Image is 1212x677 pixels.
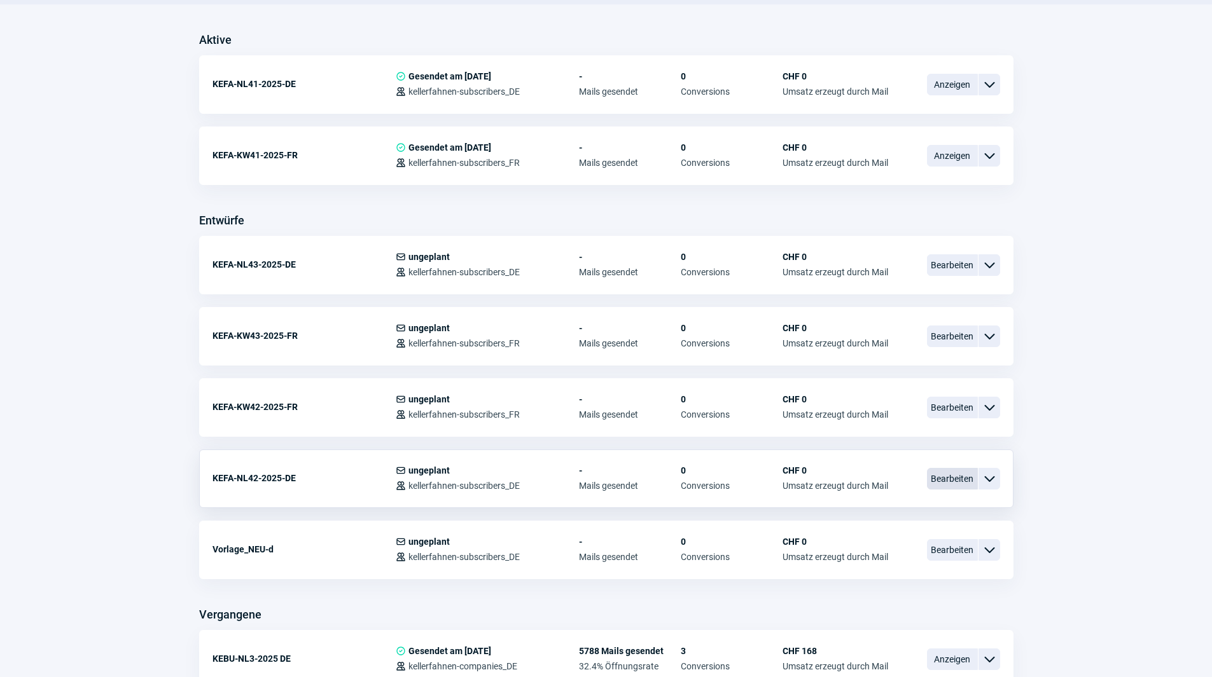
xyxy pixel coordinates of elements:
[927,397,978,418] span: Bearbeiten
[199,605,261,625] h3: Vergangene
[783,661,888,671] span: Umsatz erzeugt durch Mail
[783,252,888,262] span: CHF 0
[579,142,681,153] span: -
[681,646,783,656] span: 3
[579,552,681,562] span: Mails gesendet
[408,661,517,671] span: kellerfahnen-companies_DE
[408,646,491,656] span: Gesendet am [DATE]
[783,71,888,81] span: CHF 0
[927,145,978,167] span: Anzeigen
[212,252,396,277] div: KEFA-NL43-2025-DE
[681,338,783,348] span: Conversions
[681,409,783,420] span: Conversions
[579,86,681,97] span: Mails gesendet
[927,254,978,276] span: Bearbeiten
[579,661,681,671] span: 32.4% Öffnungsrate
[783,86,888,97] span: Umsatz erzeugt durch Mail
[212,537,396,562] div: Vorlage_NEU-d
[783,158,888,168] span: Umsatz erzeugt durch Mail
[783,142,888,153] span: CHF 0
[783,323,888,333] span: CHF 0
[579,409,681,420] span: Mails gesendet
[681,267,783,277] span: Conversions
[408,409,520,420] span: kellerfahnen-subscribers_FR
[579,646,681,656] span: 5788 Mails gesendet
[783,338,888,348] span: Umsatz erzeugt durch Mail
[579,481,681,491] span: Mails gesendet
[408,537,450,547] span: ungeplant
[579,267,681,277] span: Mails gesendet
[681,661,783,671] span: Conversions
[579,252,681,262] span: -
[408,142,491,153] span: Gesendet am [DATE]
[681,537,783,547] span: 0
[408,394,450,404] span: ungeplant
[927,539,978,561] span: Bearbeiten
[199,210,244,231] h3: Entwürfe
[408,552,520,562] span: kellerfahnen-subscribers_DE
[579,537,681,547] span: -
[212,465,396,491] div: KEFA-NL42-2025-DE
[212,142,396,168] div: KEFA-KW41-2025-FR
[408,481,520,491] span: kellerfahnen-subscribers_DE
[408,323,450,333] span: ungeplant
[681,481,783,491] span: Conversions
[681,552,783,562] span: Conversions
[783,481,888,491] span: Umsatz erzeugt durch Mail
[783,552,888,562] span: Umsatz erzeugt durch Mail
[579,338,681,348] span: Mails gesendet
[579,465,681,475] span: -
[212,646,396,671] div: KEBU-NL3-2025 DE
[783,394,888,404] span: CHF 0
[927,325,978,347] span: Bearbeiten
[408,86,520,97] span: kellerfahnen-subscribers_DE
[199,30,232,50] h3: Aktive
[927,648,978,670] span: Anzeigen
[681,323,783,333] span: 0
[783,646,888,656] span: CHF 168
[681,394,783,404] span: 0
[579,158,681,168] span: Mails gesendet
[408,158,520,168] span: kellerfahnen-subscribers_FR
[681,252,783,262] span: 0
[681,142,783,153] span: 0
[408,71,491,81] span: Gesendet am [DATE]
[212,394,396,420] div: KEFA-KW42-2025-FR
[212,71,396,97] div: KEFA-NL41-2025-DE
[408,267,520,277] span: kellerfahnen-subscribers_DE
[681,86,783,97] span: Conversions
[681,71,783,81] span: 0
[783,465,888,475] span: CHF 0
[783,537,888,547] span: CHF 0
[408,338,520,348] span: kellerfahnen-subscribers_FR
[783,267,888,277] span: Umsatz erzeugt durch Mail
[408,252,450,262] span: ungeplant
[408,465,450,475] span: ungeplant
[681,158,783,168] span: Conversions
[681,465,783,475] span: 0
[212,323,396,348] div: KEFA-KW43-2025-FR
[579,394,681,404] span: -
[927,74,978,95] span: Anzeigen
[579,323,681,333] span: -
[927,468,978,489] span: Bearbeiten
[579,71,681,81] span: -
[783,409,888,420] span: Umsatz erzeugt durch Mail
